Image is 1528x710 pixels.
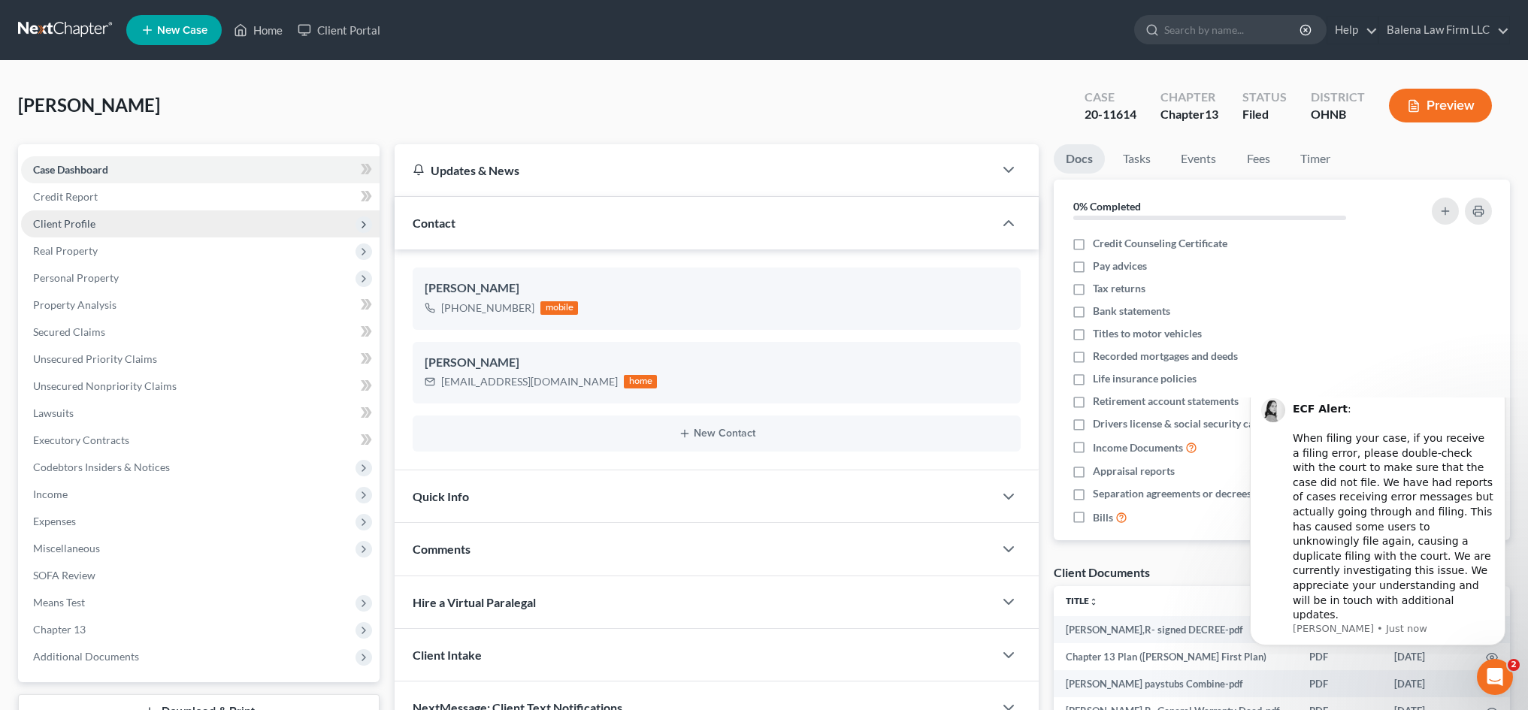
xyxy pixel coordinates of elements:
[540,301,578,315] div: mobile
[33,325,105,338] span: Secured Claims
[33,163,108,176] span: Case Dashboard
[425,428,1009,440] button: New Contact
[33,623,86,636] span: Chapter 13
[413,648,482,662] span: Client Intake
[1242,106,1287,123] div: Filed
[1160,89,1218,106] div: Chapter
[1093,349,1238,364] span: Recorded mortgages and deeds
[1066,595,1098,606] a: Titleunfold_more
[1085,89,1136,106] div: Case
[33,515,76,527] span: Expenses
[33,569,95,582] span: SOFA Review
[18,94,160,116] span: [PERSON_NAME]
[1297,643,1382,670] td: PDF
[33,650,139,663] span: Additional Documents
[1227,397,1528,654] iframe: Intercom notifications message
[1160,106,1218,123] div: Chapter
[413,542,471,556] span: Comments
[425,354,1009,372] div: [PERSON_NAME]
[413,162,976,178] div: Updates & News
[33,217,95,230] span: Client Profile
[21,400,380,427] a: Lawsuits
[33,190,98,203] span: Credit Report
[1054,616,1297,643] td: [PERSON_NAME],R- signed DECREE-pdf
[21,319,380,346] a: Secured Claims
[157,25,207,36] span: New Case
[1054,564,1150,580] div: Client Documents
[1093,258,1147,273] span: Pay advices
[33,542,100,554] span: Miscellaneous
[21,156,380,183] a: Case Dashboard
[1093,326,1202,341] span: Titles to motor vehicles
[1093,416,1264,431] span: Drivers license & social security card
[33,298,116,311] span: Property Analysis
[441,301,534,316] div: [PHONE_NUMBER]
[1093,371,1197,386] span: Life insurance policies
[33,379,177,392] span: Unsecured Nonpriority Claims
[425,279,1009,298] div: [PERSON_NAME]
[1234,144,1282,174] a: Fees
[1093,394,1239,409] span: Retirement account statements
[1089,597,1098,606] i: unfold_more
[33,406,74,419] span: Lawsuits
[33,271,119,284] span: Personal Property
[1093,486,1306,501] span: Separation agreements or decrees of divorces
[1093,304,1170,319] span: Bank statements
[413,489,469,503] span: Quick Info
[21,373,380,400] a: Unsecured Nonpriority Claims
[1093,236,1227,251] span: Credit Counseling Certificate
[21,427,380,454] a: Executory Contracts
[1073,200,1141,213] strong: 0% Completed
[34,1,58,25] img: Profile image for Lindsey
[413,595,536,609] span: Hire a Virtual Paralegal
[413,216,455,230] span: Contact
[1311,89,1365,106] div: District
[1379,17,1509,44] a: Balena Law Firm LLC
[33,596,85,609] span: Means Test
[1111,144,1163,174] a: Tasks
[21,183,380,210] a: Credit Report
[1093,440,1183,455] span: Income Documents
[1382,643,1474,670] td: [DATE]
[65,5,267,225] div: : ​ When filing your case, if you receive a filing error, please double-check with the court to m...
[1297,670,1382,697] td: PDF
[1205,107,1218,121] span: 13
[33,461,170,473] span: Codebtors Insiders & Notices
[1054,670,1297,697] td: [PERSON_NAME] paystubs Combine-pdf
[1054,144,1105,174] a: Docs
[1164,16,1302,44] input: Search by name...
[1508,659,1520,671] span: 2
[1093,281,1145,296] span: Tax returns
[1242,89,1287,106] div: Status
[1054,643,1297,670] td: Chapter 13 Plan ([PERSON_NAME] First Plan)
[1093,464,1175,479] span: Appraisal reports
[1311,106,1365,123] div: OHNB
[65,225,267,238] p: Message from Lindsey, sent Just now
[1085,106,1136,123] div: 20-11614
[1093,510,1113,525] span: Bills
[33,434,129,446] span: Executory Contracts
[65,5,120,17] b: ECF Alert
[1477,659,1513,695] iframe: Intercom live chat
[1382,670,1474,697] td: [DATE]
[1288,144,1342,174] a: Timer
[1327,17,1378,44] a: Help
[33,488,68,500] span: Income
[33,244,98,257] span: Real Property
[624,375,657,388] div: home
[226,17,290,44] a: Home
[1169,144,1228,174] a: Events
[21,292,380,319] a: Property Analysis
[1389,89,1492,122] button: Preview
[290,17,388,44] a: Client Portal
[21,562,380,589] a: SOFA Review
[33,352,157,365] span: Unsecured Priority Claims
[441,374,618,389] div: [EMAIL_ADDRESS][DOMAIN_NAME]
[21,346,380,373] a: Unsecured Priority Claims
